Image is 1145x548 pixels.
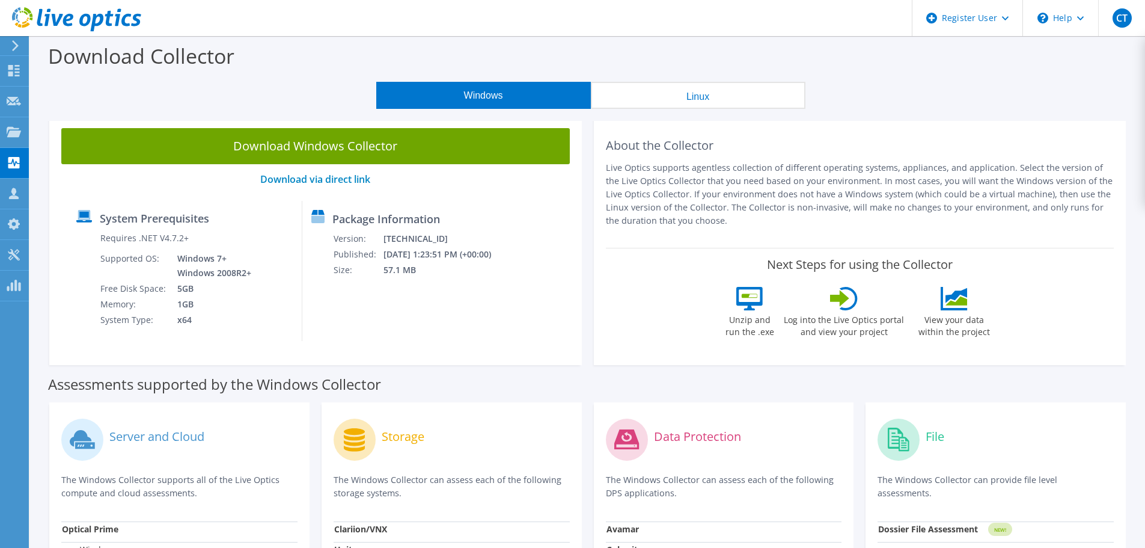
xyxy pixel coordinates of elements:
[911,310,997,338] label: View your data within the project
[591,82,805,109] button: Linux
[168,297,254,312] td: 1GB
[382,431,424,443] label: Storage
[333,247,383,262] td: Published:
[100,297,168,312] td: Memory:
[61,128,570,164] a: Download Windows Collector
[62,523,118,535] strong: Optical Prime
[100,281,168,297] td: Free Disk Space:
[383,231,507,247] td: [TECHNICAL_ID]
[606,473,842,500] p: The Windows Collector can assess each of the following DPS applications.
[383,262,507,278] td: 57.1 MB
[1113,8,1132,28] span: CT
[878,523,978,535] strong: Dossier File Assessment
[878,473,1114,500] p: The Windows Collector can provide file level assessments.
[606,138,1114,153] h2: About the Collector
[168,312,254,328] td: x64
[1037,13,1048,23] svg: \n
[260,173,370,186] a: Download via direct link
[109,431,204,443] label: Server and Cloud
[100,232,189,244] label: Requires .NET V4.7.2+
[61,473,298,500] p: The Windows Collector supports all of the Live Optics compute and cloud assessments.
[334,473,570,500] p: The Windows Collector can assess each of the following storage systems.
[100,251,168,281] td: Supported OS:
[767,257,953,272] label: Next Steps for using the Collector
[722,310,777,338] label: Unzip and run the .exe
[606,161,1114,227] p: Live Optics supports agentless collection of different operating systems, appliances, and applica...
[48,378,381,390] label: Assessments supported by the Windows Collector
[334,523,387,535] strong: Clariion/VNX
[100,212,209,224] label: System Prerequisites
[654,431,741,443] label: Data Protection
[333,262,383,278] td: Size:
[168,281,254,297] td: 5GB
[168,251,254,281] td: Windows 7+ Windows 2008R2+
[332,213,440,225] label: Package Information
[333,231,383,247] td: Version:
[48,42,234,70] label: Download Collector
[783,310,905,338] label: Log into the Live Optics portal and view your project
[994,526,1006,533] tspan: NEW!
[606,523,639,535] strong: Avamar
[100,312,168,328] td: System Type:
[383,247,507,262] td: [DATE] 1:23:51 PM (+00:00)
[926,431,944,443] label: File
[376,82,591,109] button: Windows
